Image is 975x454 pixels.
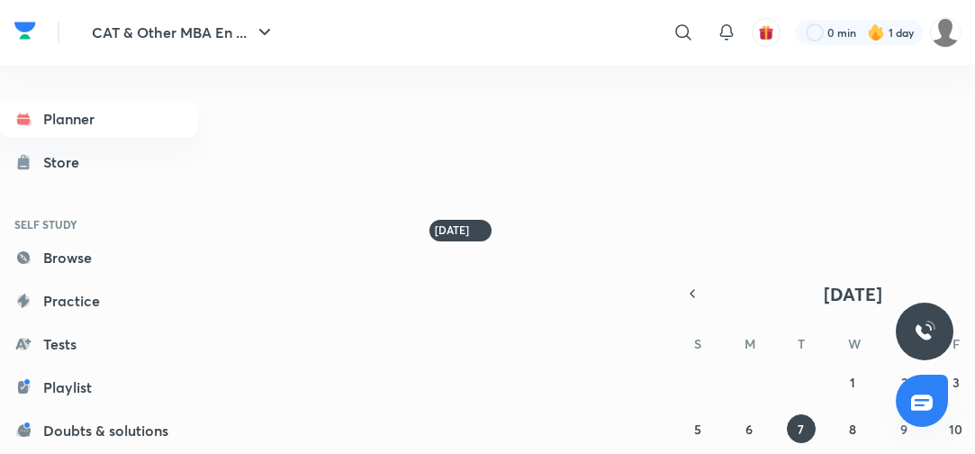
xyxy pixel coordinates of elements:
[942,368,970,396] button: October 3, 2025
[900,421,907,438] abbr: October 9, 2025
[952,335,960,352] abbr: Friday
[838,414,867,443] button: October 8, 2025
[942,414,970,443] button: October 10, 2025
[952,374,960,391] abbr: October 3, 2025
[758,24,774,41] img: avatar
[745,335,755,352] abbr: Monday
[752,18,781,47] button: avatar
[694,335,701,352] abbr: Sunday
[914,321,935,342] img: ttu
[735,414,763,443] button: October 6, 2025
[694,421,701,438] abbr: October 5, 2025
[889,414,918,443] button: October 9, 2025
[683,414,712,443] button: October 5, 2025
[838,368,867,396] button: October 1, 2025
[43,151,90,173] div: Store
[930,17,961,48] img: Srinjoy Niyogi
[901,374,907,391] abbr: October 2, 2025
[848,335,861,352] abbr: Wednesday
[435,223,469,238] h6: [DATE]
[867,23,885,41] img: streak
[824,282,882,306] span: [DATE]
[81,14,286,50] button: CAT & Other MBA En ...
[798,421,804,438] abbr: October 7, 2025
[949,421,962,438] abbr: October 10, 2025
[14,17,36,44] img: Company Logo
[745,421,753,438] abbr: October 6, 2025
[850,374,855,391] abbr: October 1, 2025
[849,421,856,438] abbr: October 8, 2025
[889,368,918,396] button: October 2, 2025
[798,335,805,352] abbr: Tuesday
[787,414,816,443] button: October 7, 2025
[14,17,36,49] a: Company Logo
